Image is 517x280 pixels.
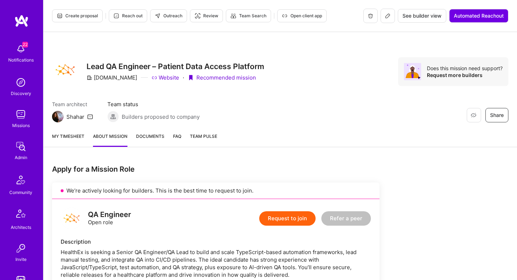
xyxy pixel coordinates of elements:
img: admin teamwork [14,139,28,154]
div: [DOMAIN_NAME] [87,74,137,81]
a: My timesheet [52,132,84,147]
img: Builders proposed to company [107,111,119,122]
span: Open client app [282,13,322,19]
div: Discovery [11,90,31,97]
span: Builders proposed to company [122,113,200,121]
img: logo [14,14,29,27]
div: Invite [15,256,27,263]
button: Refer a peer [321,211,371,226]
div: Open role [88,211,131,226]
div: We’re actively looking for builders. This is the best time to request to join. [52,182,379,199]
span: Team architect [52,100,93,108]
div: · [183,74,184,81]
i: icon Targeter [195,13,200,19]
i: icon Mail [87,114,93,119]
div: Notifications [8,56,34,64]
span: Review [195,13,218,19]
img: teamwork [14,107,28,122]
i: icon CompanyGray [87,75,92,81]
button: Request to join [259,211,316,226]
a: About Mission [93,132,127,147]
span: Share [490,112,504,119]
span: Documents [136,132,164,140]
div: Community [9,189,32,196]
a: Website [152,74,179,81]
div: Admin [15,154,27,161]
div: Description [61,238,371,245]
i: icon Proposal [57,13,62,19]
span: Team Pulse [190,134,217,139]
span: Team Search [230,13,266,19]
div: Architects [11,223,31,231]
span: Outreach [155,13,182,19]
img: discovery [14,75,28,90]
img: Invite [14,241,28,256]
span: Create proposal [57,13,98,19]
img: Avatar [404,63,421,80]
span: Reach out [113,13,143,19]
div: Recommended mission [188,74,256,81]
div: QA Engineer [88,211,131,218]
div: HealthEx is seeking a Senior QA Engineer/QA Lead to build and scale TypeScript-based automation f... [61,248,371,279]
span: Team status [107,100,200,108]
div: Request more builders [427,72,503,78]
span: Automated Reachout [454,12,504,19]
img: Team Architect [52,111,64,122]
img: Architects [12,206,29,223]
img: Company Logo [52,57,78,83]
div: Shahar [66,113,84,121]
img: bell [14,42,28,56]
img: logo [61,208,82,229]
i: icon PurpleRibbon [188,75,194,81]
span: See builder view [402,12,442,19]
div: Apply for a Mission Role [52,164,379,174]
div: Missions [12,122,30,129]
img: Community [12,171,29,189]
span: 22 [22,42,28,48]
h3: Lead QA Engineer – Patient Data Access Platform [87,62,264,71]
i: icon EyeClosed [471,112,476,118]
div: Does this mission need support? [427,65,503,72]
a: FAQ [173,132,181,147]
